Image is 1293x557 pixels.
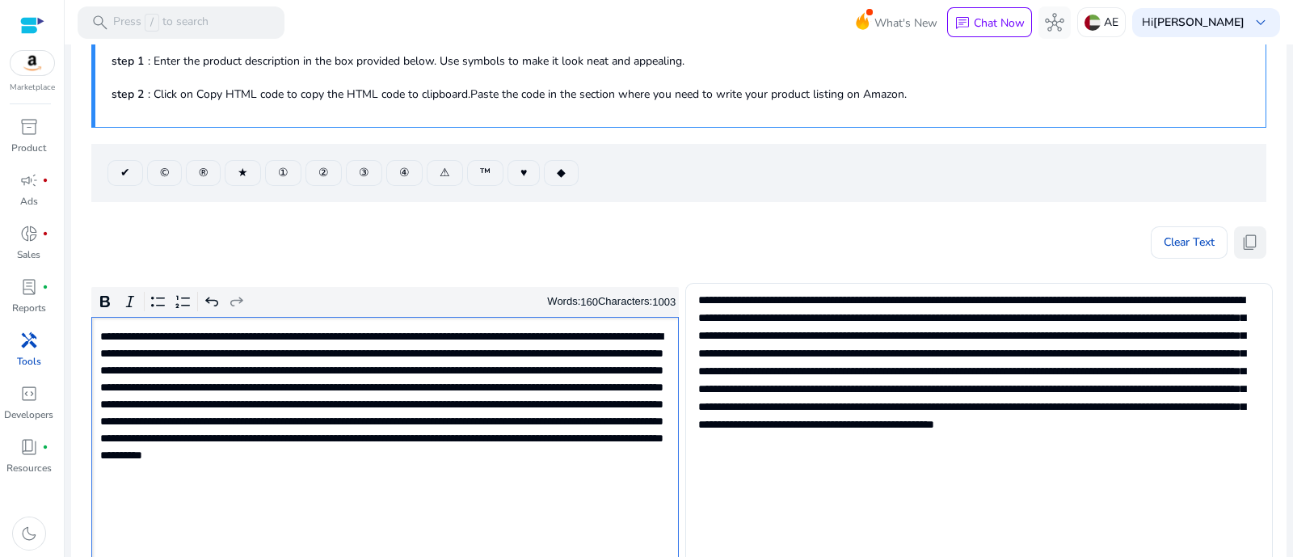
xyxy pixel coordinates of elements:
button: content_copy [1234,226,1266,259]
p: Sales [17,247,40,262]
button: ② [305,160,342,186]
span: content_copy [1240,233,1260,252]
div: Words: Characters: [547,292,676,312]
span: ⚠ [440,164,450,181]
button: ① [265,160,301,186]
span: fiber_manual_record [42,444,48,450]
p: Reports [12,301,46,315]
span: © [160,164,169,181]
label: 160 [580,296,598,308]
span: / [145,14,159,32]
span: campaign [19,171,39,190]
p: AE [1104,8,1118,36]
img: ae.svg [1085,15,1101,31]
button: ™ [467,160,503,186]
div: Editor toolbar [91,287,679,318]
button: hub [1038,6,1071,39]
span: ② [318,164,329,181]
p: Chat Now [974,15,1025,31]
span: fiber_manual_record [42,284,48,290]
button: ⚠ [427,160,463,186]
span: search [91,13,110,32]
p: Resources [6,461,52,475]
span: keyboard_arrow_down [1251,13,1270,32]
span: hub [1045,13,1064,32]
span: ③ [359,164,369,181]
button: ♥ [508,160,540,186]
p: Product [11,141,46,155]
p: Tools [17,354,41,369]
p: Marketplace [10,82,55,94]
span: ① [278,164,289,181]
img: amazon.svg [11,51,54,75]
p: : Enter the product description in the box provided below. Use symbols to make it look neat and a... [112,53,1249,70]
span: dark_mode [19,524,39,543]
button: ✔ [107,160,143,186]
button: ◆ [544,160,579,186]
span: ✔ [120,164,130,181]
span: code_blocks [19,384,39,403]
button: ④ [386,160,423,186]
span: chat [954,15,971,32]
p: Press to search [113,14,208,32]
label: 1003 [652,296,676,308]
span: book_4 [19,437,39,457]
button: Clear Text [1151,226,1228,259]
span: donut_small [19,224,39,243]
button: ③ [346,160,382,186]
p: Ads [20,194,38,209]
p: Developers [4,407,53,422]
span: ★ [238,164,248,181]
span: inventory_2 [19,117,39,137]
span: ④ [399,164,410,181]
button: ® [186,160,221,186]
span: Clear Text [1164,226,1215,259]
span: fiber_manual_record [42,230,48,237]
span: fiber_manual_record [42,177,48,184]
p: : Click on Copy HTML code to copy the HTML code to clipboard.Paste the code in the section where ... [112,86,1249,103]
b: step 1 [112,53,144,69]
span: ® [199,164,208,181]
button: chatChat Now [947,7,1032,38]
span: What's New [874,9,937,37]
button: © [147,160,182,186]
b: [PERSON_NAME] [1153,15,1245,30]
span: ◆ [557,164,566,181]
button: ★ [225,160,261,186]
p: Hi [1142,17,1245,28]
span: ™ [480,164,491,181]
span: ♥ [520,164,527,181]
span: lab_profile [19,277,39,297]
span: handyman [19,331,39,350]
b: step 2 [112,87,144,102]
